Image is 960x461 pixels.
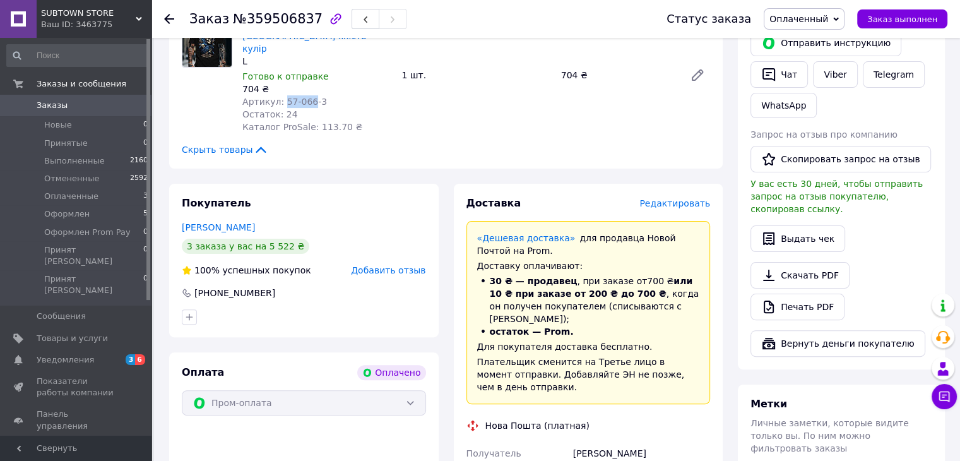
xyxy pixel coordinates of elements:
div: [PHONE_NUMBER] [193,287,276,299]
span: Личные заметки, которые видите только вы. По ним можно фильтровать заказы [750,418,909,453]
div: Оплачено [357,365,425,380]
input: Поиск [6,44,149,67]
span: Запрос на отзыв про компанию [750,129,898,140]
button: Отправить инструкцию [750,30,901,56]
button: Чат с покупателем [932,384,957,409]
span: 2592 [130,173,148,184]
span: 6 [135,354,145,365]
a: «Дешевая доставка» [477,233,576,243]
div: успешных покупок [182,264,311,277]
span: Оплаченные [44,191,98,202]
span: Заказ выполнен [867,15,937,24]
span: 0 [143,138,148,149]
span: Заказы [37,100,68,111]
span: Панель управления [37,409,117,431]
div: L [242,55,391,68]
div: Ваш ID: 3463775 [41,19,151,30]
span: 0 [143,227,148,238]
span: Оформлен Prom Pay [44,227,131,238]
span: Принятые [44,138,88,149]
span: 3 [126,354,136,365]
a: Скачать PDF [750,262,850,289]
span: 5 [143,208,148,220]
span: 0 [143,273,148,296]
a: Печать PDF [750,294,844,320]
div: 704 ₴ [242,83,391,95]
span: Сообщения [37,311,86,322]
span: SUBTOWN STORE [41,8,136,19]
span: Заказ [189,11,229,27]
span: 30 ₴ — продавец [490,276,578,286]
span: Принят [PERSON_NAME] [44,244,143,267]
span: Заказы и сообщения [37,78,126,90]
span: Оформлен [44,208,90,220]
a: [PERSON_NAME] [182,222,255,232]
button: Выдать чек [750,225,845,252]
div: 3 заказа у вас на 5 522 ₴ [182,239,309,254]
img: Футболка з ДТФ принтом Туреччина якість кулір [182,18,232,67]
div: 704 ₴ [556,66,680,84]
span: Выполненные [44,155,105,167]
a: Viber [813,61,857,88]
div: для продавца Новой Почтой на Prom. [477,232,700,257]
button: Заказ выполнен [857,9,947,28]
span: Добавить отзыв [351,265,425,275]
span: Каталог ProSale: 113.70 ₴ [242,122,362,132]
span: Оплаченный [769,14,828,24]
span: Покупатель [182,197,251,209]
div: Для покупателя доставка бесплатно. [477,340,700,353]
span: 0 [143,119,148,131]
span: остаток — Prom. [490,326,574,337]
div: Плательщик сменится на Третье лицо в момент отправки. Добавляйте ЭН не позже, чем в день отправки. [477,356,700,393]
span: Скрыть товары [182,143,268,156]
span: Уведомления [37,354,94,366]
button: Вернуть деньги покупателю [750,330,925,357]
span: Принят [PERSON_NAME] [44,273,143,296]
span: Показатели работы компании [37,376,117,398]
span: Оплата [182,366,224,378]
div: 1 шт. [396,66,555,84]
span: Артикул: 57-066-3 [242,97,327,107]
div: Статус заказа [667,13,751,25]
button: Скопировать запрос на отзыв [750,146,931,172]
span: Новые [44,119,72,131]
span: Метки [750,398,787,410]
span: У вас есть 30 дней, чтобы отправить запрос на отзыв покупателю, скопировав ссылку. [750,179,923,214]
span: Доставка [466,197,521,209]
div: Вернуться назад [164,13,174,25]
span: Товары и услуги [37,333,108,344]
span: Получатель [466,448,521,458]
span: Остаток: 24 [242,109,298,119]
span: Редактировать [639,198,710,208]
span: 0 [143,244,148,267]
a: Telegram [863,61,925,88]
a: WhatsApp [750,93,817,118]
span: Готово к отправке [242,71,329,81]
button: Чат [750,61,808,88]
span: Отмененные [44,173,99,184]
span: 2160 [130,155,148,167]
span: 100% [194,265,220,275]
div: Нова Пошта (платная) [482,419,593,432]
li: , при заказе от 700 ₴ , когда он получен покупателем (списываются с [PERSON_NAME]); [477,275,700,325]
span: №359506837 [233,11,323,27]
span: 3 [143,191,148,202]
div: Доставку оплачивают: [477,260,700,272]
a: Редактировать [685,63,710,88]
